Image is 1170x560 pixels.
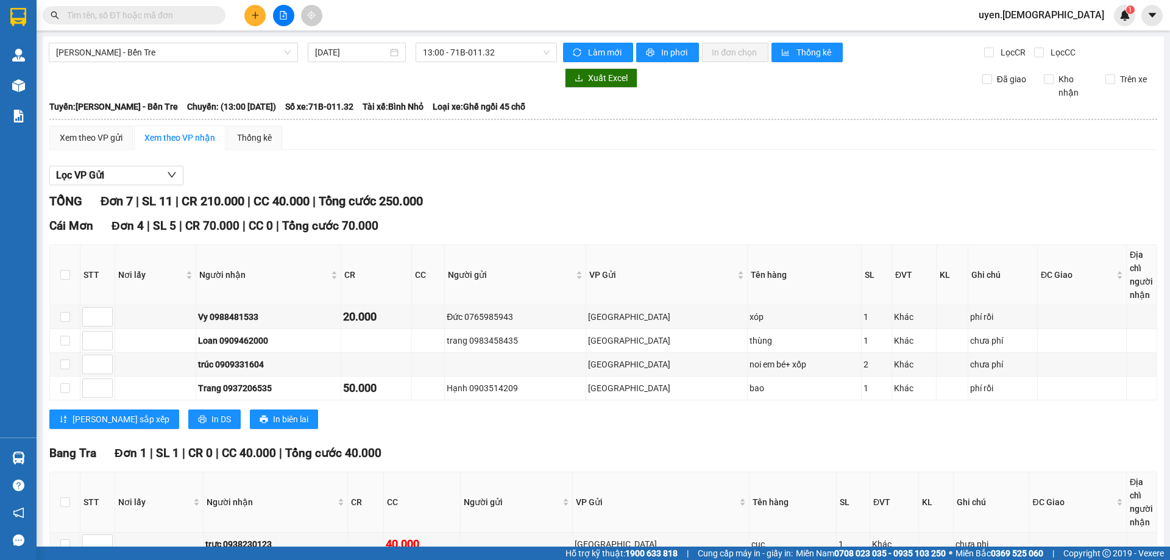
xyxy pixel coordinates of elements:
span: [PERSON_NAME] sắp xếp [73,413,169,426]
div: Địa chỉ người nhận [1130,475,1154,529]
span: copyright [1102,549,1111,558]
span: Loại xe: Ghế ngồi 45 chỗ [433,100,525,113]
span: Tổng cước 70.000 [282,219,378,233]
th: KL [937,245,968,305]
div: Thống kê [237,131,272,144]
div: chưa phí [970,358,1035,371]
div: phí rồi [970,381,1035,395]
div: Khác [894,358,934,371]
td: Sài Gòn [586,353,748,377]
strong: 0369 525 060 [991,548,1043,558]
span: | [216,446,219,460]
span: Gửi: [10,12,29,24]
div: lan [116,38,240,52]
span: SL 1 [156,446,179,460]
div: Trang 0937206535 [198,381,339,395]
th: ĐVT [870,472,919,533]
span: SL 5 [153,219,176,233]
div: Vy 0988481533 [198,310,339,324]
div: chưa phí [970,334,1035,347]
div: Khác [894,334,934,347]
button: bar-chartThống kê [771,43,843,62]
span: Làm mới [588,46,623,59]
input: Tìm tên, số ĐT hoặc mã đơn [67,9,211,22]
span: | [313,194,316,208]
span: CR 70.000 [185,219,239,233]
span: In DS [211,413,231,426]
span: 1 [1128,5,1132,14]
span: Nhận: [116,10,146,23]
span: search [51,11,59,19]
span: Xuất Excel [588,71,628,85]
img: solution-icon [12,110,25,122]
div: bao [750,381,859,395]
span: CC 40.000 [222,446,276,460]
td: Sài Gòn [586,329,748,353]
span: Hỗ trợ kỹ thuật: [565,547,678,560]
span: ĐC Giao [1041,268,1114,282]
span: plus [251,11,260,19]
span: Đơn 7 [101,194,133,208]
div: Xem theo VP gửi [60,131,122,144]
div: 20.000 [343,308,409,325]
div: Bang Tra [10,10,108,25]
span: message [13,534,24,546]
div: 0907718365 [10,40,108,57]
button: printerIn biên lai [250,409,318,429]
button: downloadXuất Excel [565,68,637,88]
button: aim [301,5,322,26]
span: download [575,74,583,83]
span: | [182,446,185,460]
span: Tổng cước 250.000 [319,194,423,208]
span: VP Gửi [589,268,735,282]
div: [GEOGRAPHIC_DATA] [588,310,745,324]
span: CC 0 [249,219,273,233]
span: file-add [279,11,288,19]
span: Miền Nam [796,547,946,560]
div: Loan 0909462000 [198,334,339,347]
div: [GEOGRAPHIC_DATA] [575,537,747,551]
span: | [279,446,282,460]
th: Ghi chú [968,245,1038,305]
img: warehouse-icon [12,452,25,464]
div: [GEOGRAPHIC_DATA] [116,10,240,38]
td: Sài Gòn [586,377,748,400]
span: SL 11 [142,194,172,208]
div: [GEOGRAPHIC_DATA] [588,358,745,371]
span: ĐC Giao [1032,495,1113,509]
span: sort-ascending [59,415,68,425]
strong: 0708 023 035 - 0935 103 250 [834,548,946,558]
img: logo-vxr [10,8,26,26]
th: SL [862,245,892,305]
div: thùng [750,334,859,347]
img: icon-new-feature [1119,10,1130,21]
span: uyen.[DEMOGRAPHIC_DATA] [969,7,1114,23]
span: caret-down [1147,10,1158,21]
span: | [247,194,250,208]
span: Đã giao [992,73,1031,86]
div: 1 [863,381,890,395]
input: 12/08/2025 [315,46,388,59]
img: warehouse-icon [12,49,25,62]
div: [GEOGRAPHIC_DATA] [588,334,745,347]
div: 0345239311 [116,52,240,69]
sup: 1 [1126,5,1135,14]
div: Địa chỉ người nhận [1130,248,1154,302]
button: sort-ascending[PERSON_NAME] sắp xếp [49,409,179,429]
td: Sài Gòn [586,305,748,329]
div: trực 0938230123 [205,537,346,551]
span: 13:00 - 71B-011.32 [423,43,550,62]
span: Người nhận [207,495,335,509]
span: Trên xe [1115,73,1152,86]
button: printerIn DS [188,409,241,429]
span: In phơi [661,46,689,59]
th: ĐVT [892,245,937,305]
span: aim [307,11,316,19]
span: Cái Mơn [49,219,93,233]
span: In biên lai [273,413,308,426]
span: Người gửi [448,268,573,282]
span: Chuyến: (13:00 [DATE]) [187,100,276,113]
span: Bang Tra [49,446,96,460]
strong: 1900 633 818 [625,548,678,558]
div: trúc 0909331604 [198,358,339,371]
